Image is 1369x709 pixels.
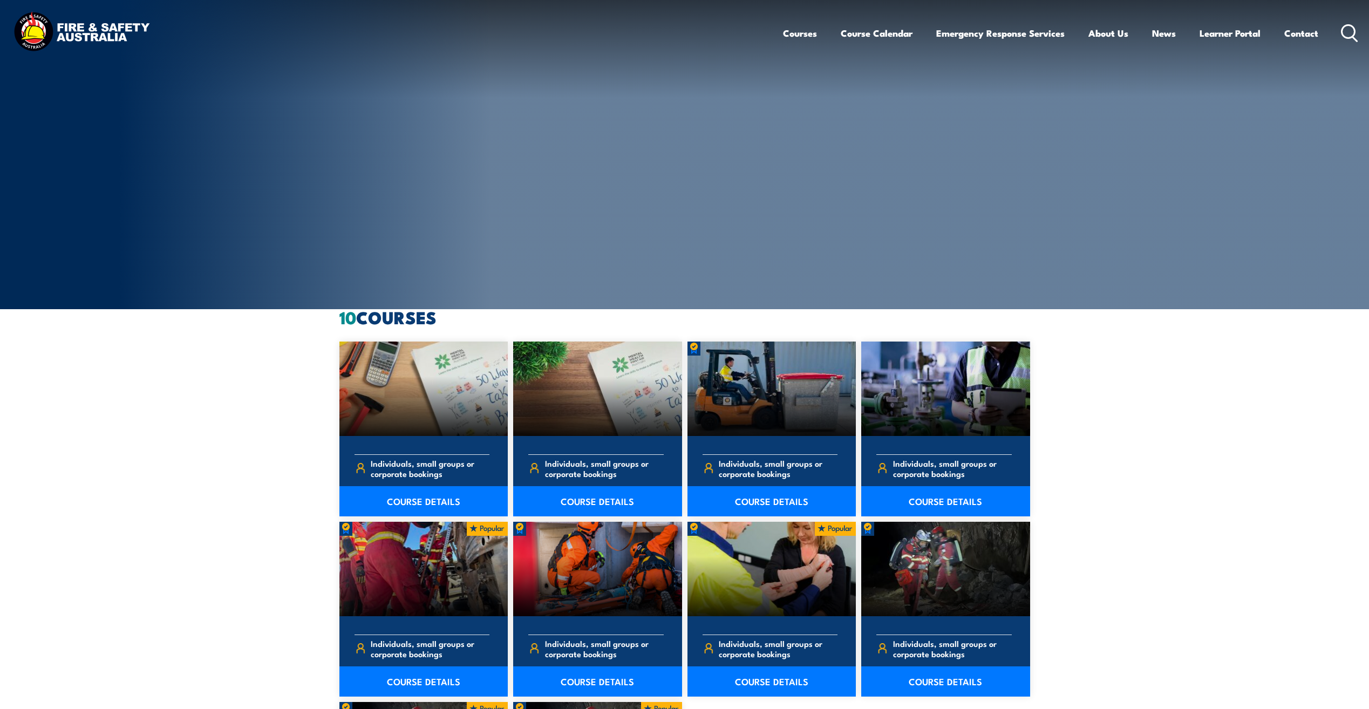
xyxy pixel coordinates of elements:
a: Emergency Response Services [936,19,1065,47]
a: News [1152,19,1176,47]
a: COURSE DETAILS [513,666,682,697]
span: Individuals, small groups or corporate bookings [371,458,489,479]
a: COURSE DETAILS [861,666,1030,697]
a: Course Calendar [841,19,912,47]
span: Individuals, small groups or corporate bookings [719,638,837,659]
strong: 10 [339,303,356,330]
a: COURSE DETAILS [513,486,682,516]
a: Courses [783,19,817,47]
a: COURSE DETAILS [687,666,856,697]
a: Contact [1284,19,1318,47]
a: About Us [1088,19,1128,47]
span: Individuals, small groups or corporate bookings [719,458,837,479]
span: Individuals, small groups or corporate bookings [545,458,664,479]
h2: COURSES [339,309,1030,324]
a: COURSE DETAILS [861,486,1030,516]
span: Individuals, small groups or corporate bookings [893,458,1012,479]
a: Learner Portal [1200,19,1261,47]
span: Individuals, small groups or corporate bookings [371,638,489,659]
span: Individuals, small groups or corporate bookings [545,638,664,659]
a: COURSE DETAILS [687,486,856,516]
span: Individuals, small groups or corporate bookings [893,638,1012,659]
a: COURSE DETAILS [339,486,508,516]
a: COURSE DETAILS [339,666,508,697]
